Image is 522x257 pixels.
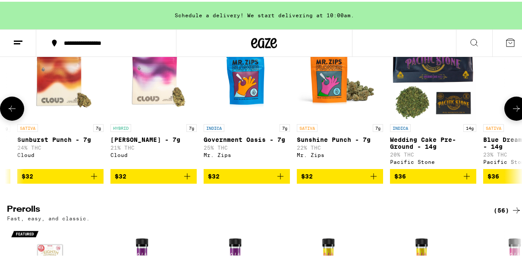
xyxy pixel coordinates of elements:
[110,143,197,149] p: 21% THC
[204,135,290,141] p: Government Oasis - 7g
[7,204,479,214] h2: Prerolls
[204,143,290,149] p: 25% THC
[110,167,197,182] button: Add to bag
[297,32,383,118] img: Mr. Zips - Sunshine Punch - 7g
[204,32,290,167] a: Open page for Government Oasis - 7g from Mr. Zips
[390,167,476,182] button: Add to bag
[17,32,104,118] img: Cloud - Sunburst Punch - 7g
[204,167,290,182] button: Add to bag
[297,122,318,130] p: SATIVA
[390,150,476,156] p: 20% THC
[204,122,224,130] p: INDICA
[297,150,383,156] div: Mr. Zips
[394,171,406,178] span: $36
[280,122,290,130] p: 7g
[17,135,104,141] p: Sunburst Punch - 7g
[17,167,104,182] button: Add to bag
[115,171,126,178] span: $32
[110,32,197,167] a: Open page for Runtz - 7g from Cloud
[390,32,476,167] a: Open page for Wedding Cake Pre-Ground - 14g from Pacific Stone
[297,135,383,141] p: Sunshine Punch - 7g
[22,171,33,178] span: $32
[297,32,383,167] a: Open page for Sunshine Punch - 7g from Mr. Zips
[297,143,383,149] p: 22% THC
[301,171,313,178] span: $32
[110,150,197,156] div: Cloud
[297,167,383,182] button: Add to bag
[483,122,504,130] p: SATIVA
[17,122,38,130] p: SATIVA
[390,32,476,118] img: Pacific Stone - Wedding Cake Pre-Ground - 14g
[17,32,104,167] a: Open page for Sunburst Punch - 7g from Cloud
[204,150,290,156] div: Mr. Zips
[204,32,290,118] img: Mr. Zips - Government Oasis - 7g
[17,150,104,156] div: Cloud
[463,122,476,130] p: 14g
[17,143,104,149] p: 24% THC
[390,157,476,163] div: Pacific Stone
[494,204,522,214] a: (56)
[7,214,90,219] p: Fast, easy, and classic.
[110,135,197,141] p: [PERSON_NAME] - 7g
[186,122,197,130] p: 7g
[208,171,220,178] span: $32
[110,32,197,118] img: Cloud - Runtz - 7g
[487,171,499,178] span: $36
[373,122,383,130] p: 7g
[390,122,411,130] p: INDICA
[93,122,104,130] p: 7g
[110,122,131,130] p: HYBRID
[390,135,476,148] p: Wedding Cake Pre-Ground - 14g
